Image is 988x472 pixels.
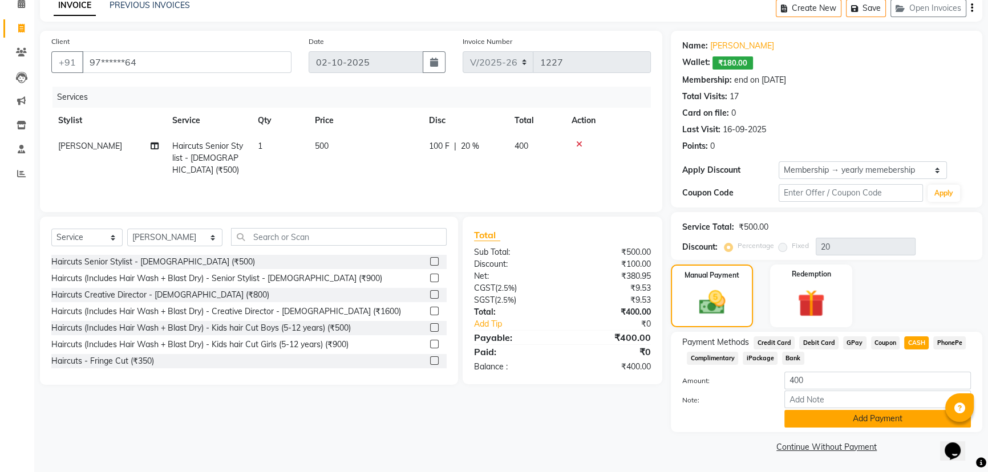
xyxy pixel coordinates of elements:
th: Service [165,108,251,133]
span: SGST [474,295,495,305]
span: 2.5% [497,295,514,304]
iframe: chat widget [940,426,977,461]
div: ₹400.00 [562,306,659,318]
th: Disc [422,108,508,133]
div: Net: [465,270,562,282]
span: 20 % [461,140,479,152]
div: 17 [730,91,739,103]
div: end on [DATE] [734,74,786,86]
div: ₹500.00 [739,221,768,233]
label: Percentage [738,241,774,251]
div: ₹0 [562,345,659,359]
span: 400 [515,141,528,151]
div: Coupon Code [682,187,779,199]
span: Debit Card [799,336,839,349]
div: ₹9.53 [562,294,659,306]
span: ₹180.00 [712,56,753,70]
div: ₹400.00 [562,361,659,373]
div: Haircuts (Includes Hair Wash + Blast Dry) - Kids hair Cut Girls (5-12 years) (₹900) [51,339,349,351]
th: Stylist [51,108,165,133]
span: CGST [474,283,495,293]
img: _cash.svg [691,287,734,318]
span: Haircuts Senior Stylist - [DEMOGRAPHIC_DATA] (₹500) [172,141,243,175]
input: Search by Name/Mobile/Email/Code [82,51,291,73]
label: Fixed [792,241,809,251]
div: ( ) [465,294,562,306]
input: Amount [784,372,971,389]
input: Enter Offer / Coupon Code [779,184,923,202]
span: 100 F [429,140,450,152]
span: 1 [258,141,262,151]
div: Haircuts - Fringe Cut (₹350) [51,355,154,367]
div: Discount: [682,241,718,253]
div: ₹0 [578,318,659,330]
label: Note: [674,395,776,405]
label: Client [51,36,70,47]
span: [PERSON_NAME] [58,141,122,151]
span: GPay [843,336,866,349]
div: Points: [682,140,708,152]
span: 2.5% [497,283,515,292]
div: Membership: [682,74,732,86]
label: Invoice Number [463,36,512,47]
th: Total [508,108,565,133]
div: Service Total: [682,221,734,233]
button: Apply [928,185,960,202]
div: Sub Total: [465,246,562,258]
div: Last Visit: [682,124,720,136]
th: Price [308,108,422,133]
span: Total [474,229,500,241]
div: ₹100.00 [562,258,659,270]
div: ₹400.00 [562,331,659,344]
th: Qty [251,108,308,133]
div: Haircuts Senior Stylist - [DEMOGRAPHIC_DATA] (₹500) [51,256,255,268]
div: ₹9.53 [562,282,659,294]
div: Name: [682,40,708,52]
label: Amount: [674,376,776,386]
label: Manual Payment [685,270,739,280]
div: Haircuts (Includes Hair Wash + Blast Dry) - Kids hair Cut Boys (5-12 years) (₹500) [51,322,351,334]
div: Services [52,87,659,108]
div: Total Visits: [682,91,727,103]
div: ( ) [465,282,562,294]
button: Add Payment [784,410,971,428]
div: 16-09-2025 [723,124,766,136]
span: | [454,140,456,152]
div: 0 [731,107,736,119]
div: Haircuts (Includes Hair Wash + Blast Dry) - Creative Director - [DEMOGRAPHIC_DATA] (₹1600) [51,306,401,318]
div: Total: [465,306,562,318]
div: Haircuts Creative Director - [DEMOGRAPHIC_DATA] (₹800) [51,289,269,301]
span: PhonePe [933,336,966,349]
label: Redemption [792,269,831,279]
span: Coupon [871,336,900,349]
span: CASH [904,336,929,349]
a: [PERSON_NAME] [710,40,774,52]
span: Credit Card [754,336,795,349]
div: Apply Discount [682,164,779,176]
label: Date [309,36,324,47]
div: 0 [710,140,715,152]
div: Haircuts (Includes Hair Wash + Blast Dry) - Senior Stylist - [DEMOGRAPHIC_DATA] (₹900) [51,272,382,284]
span: iPackage [743,352,778,365]
button: +91 [51,51,83,73]
a: Continue Without Payment [673,441,980,453]
div: Card on file: [682,107,729,119]
span: 500 [315,141,329,151]
div: ₹380.95 [562,270,659,282]
a: Add Tip [465,318,579,330]
div: Wallet: [682,56,710,70]
input: Add Note [784,390,971,408]
input: Search or Scan [231,228,447,246]
div: Discount: [465,258,562,270]
span: Payment Methods [682,336,749,348]
div: Balance : [465,361,562,373]
span: Bank [782,352,804,365]
th: Action [565,108,651,133]
span: Complimentary [687,352,738,365]
img: _gift.svg [789,286,833,320]
div: ₹500.00 [562,246,659,258]
div: Payable: [465,331,562,344]
div: Paid: [465,345,562,359]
